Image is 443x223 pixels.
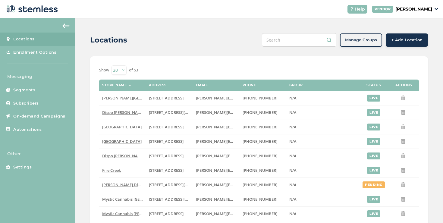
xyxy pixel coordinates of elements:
[243,182,277,187] span: [PHONE_NUMBER]
[367,138,380,145] div: live
[243,124,277,130] span: [PHONE_NUMBER]
[435,8,438,10] img: icon_down-arrow-small-66adaf34.svg
[196,139,237,144] label: ryan@dispojoy.com
[345,37,377,43] span: Manage Groups
[366,83,381,87] label: Status
[149,168,190,173] label: 846 East Columbia Avenue
[367,109,380,116] div: live
[243,95,277,101] span: [PHONE_NUMBER]
[13,36,35,42] span: Locations
[102,139,143,144] label: Dispo Bay City South
[149,153,184,159] span: [STREET_ADDRESS]
[413,194,443,223] iframe: Chat Widget
[243,124,283,130] label: (206) 949-4141
[289,182,356,187] label: N/A
[13,164,32,170] span: Settings
[395,6,432,12] p: [PERSON_NAME]
[149,168,184,173] span: [STREET_ADDRESS]
[196,83,208,87] label: Email
[350,7,353,11] img: icon-help-white-03924b79.svg
[149,139,190,144] label: 305 North Euclid Avenue
[149,197,190,202] label: 35005 Bordman Road
[196,182,237,187] label: ryan@dispojoy.com
[389,80,419,91] th: Actions
[243,197,283,202] label: (206) 949-4141
[149,196,214,202] span: [STREET_ADDRESS][PERSON_NAME]
[243,153,277,159] span: [PHONE_NUMBER]
[196,153,292,159] span: [PERSON_NAME][EMAIL_ADDRESS][DOMAIN_NAME]
[289,110,356,115] label: N/A
[243,110,277,115] span: [PHONE_NUMBER]
[102,124,143,130] label: Dispo Bay City North
[243,182,283,187] label: (206) 949-4141
[196,124,237,130] label: ryan@dispojoy.com
[102,196,173,202] span: Mystic Cannabis [GEOGRAPHIC_DATA]
[99,67,109,73] label: Show
[13,87,35,93] span: Segments
[149,96,190,101] label: 634 West 9 Mile Road
[102,83,127,87] label: Store name
[13,100,39,106] span: Subscribers
[102,182,143,187] label: Berna Leno Dispensary
[102,168,143,173] label: Fire Creek
[391,37,423,43] span: + Add Location
[372,6,393,13] div: VENDOR
[149,211,190,216] label: 253 South 3rd Street
[367,196,380,203] div: live
[102,110,143,115] label: Dispo Romeo
[367,210,380,217] div: live
[149,124,184,130] span: [STREET_ADDRESS]
[196,110,292,115] span: [PERSON_NAME][EMAIL_ADDRESS][DOMAIN_NAME]
[149,182,190,187] label: 1042 South Camino Del Pueblo
[386,33,428,47] button: + Add Location
[243,110,283,115] label: (206) 949-4141
[289,83,303,87] label: Group
[102,168,121,173] span: Fire Creek
[149,153,190,159] label: 50 North Territorial Road
[196,211,292,216] span: [PERSON_NAME][EMAIL_ADDRESS][DOMAIN_NAME]
[367,152,380,159] div: live
[102,95,172,101] span: [PERSON_NAME][GEOGRAPHIC_DATA]
[149,139,184,144] span: [STREET_ADDRESS]
[289,168,356,173] label: N/A
[196,95,292,101] span: [PERSON_NAME][EMAIL_ADDRESS][DOMAIN_NAME]
[243,139,283,144] label: (206) 949-4141
[149,110,190,115] label: 100 Shafer Drive
[128,85,131,86] img: icon-sort-1e1d7615.svg
[149,211,184,216] span: [STREET_ADDRESS]
[149,83,167,87] label: Address
[129,67,138,73] label: of 53
[367,124,380,130] div: live
[196,197,237,202] label: ryan@dispojoy.com
[355,6,365,12] span: Help
[149,182,223,187] span: [STREET_ADDRESS][GEOGRAPHIC_DATA]
[289,96,356,101] label: N/A
[196,96,237,101] label: ryan@dispojoy.com
[289,124,356,130] label: N/A
[196,196,292,202] span: [PERSON_NAME][EMAIL_ADDRESS][DOMAIN_NAME]
[13,127,42,133] span: Automations
[243,211,277,216] span: [PHONE_NUMBER]
[13,113,65,119] span: On-demand Campaigns
[243,168,277,173] span: [PHONE_NUMBER]
[196,110,237,115] label: ryan@dispojoy.com
[149,124,190,130] label: 3843 North Euclid Avenue
[102,211,173,216] span: Mystic Cannabis [PERSON_NAME] Oak
[196,124,292,130] span: [PERSON_NAME][EMAIL_ADDRESS][DOMAIN_NAME]
[102,124,142,130] span: [GEOGRAPHIC_DATA]
[196,139,292,144] span: [PERSON_NAME][EMAIL_ADDRESS][DOMAIN_NAME]
[363,181,385,188] div: pending
[340,33,382,47] button: Manage Groups
[102,110,145,115] span: Dispo [PERSON_NAME]
[243,211,283,216] label: (206) 949-4141
[102,211,143,216] label: Mystic Cannabis Burr Oak
[102,96,143,101] label: Dispo Hazel Park
[289,153,356,159] label: N/A
[243,139,277,144] span: [PHONE_NUMBER]
[289,211,356,216] label: N/A
[243,153,283,159] label: (206) 949-4141
[90,35,127,46] h2: Locations
[243,83,256,87] label: Phone
[243,96,283,101] label: (206) 949-4141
